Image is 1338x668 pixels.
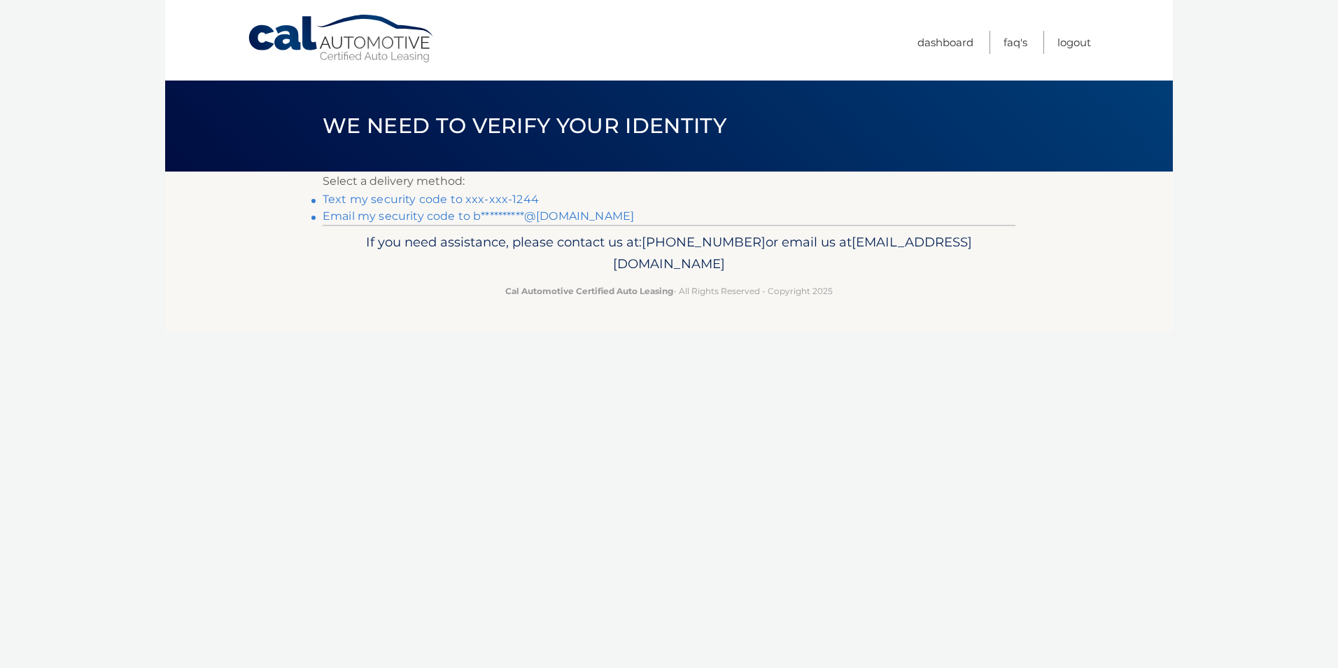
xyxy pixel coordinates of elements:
[323,113,726,139] span: We need to verify your identity
[917,31,973,54] a: Dashboard
[323,172,1015,191] p: Select a delivery method:
[323,209,634,223] a: Email my security code to b**********@[DOMAIN_NAME]
[642,234,766,250] span: [PHONE_NUMBER]
[332,231,1006,276] p: If you need assistance, please contact us at: or email us at
[1003,31,1027,54] a: FAQ's
[332,284,1006,298] p: - All Rights Reserved - Copyright 2025
[505,286,673,296] strong: Cal Automotive Certified Auto Leasing
[247,14,436,64] a: Cal Automotive
[1057,31,1091,54] a: Logout
[323,193,539,206] a: Text my security code to xxx-xxx-1244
